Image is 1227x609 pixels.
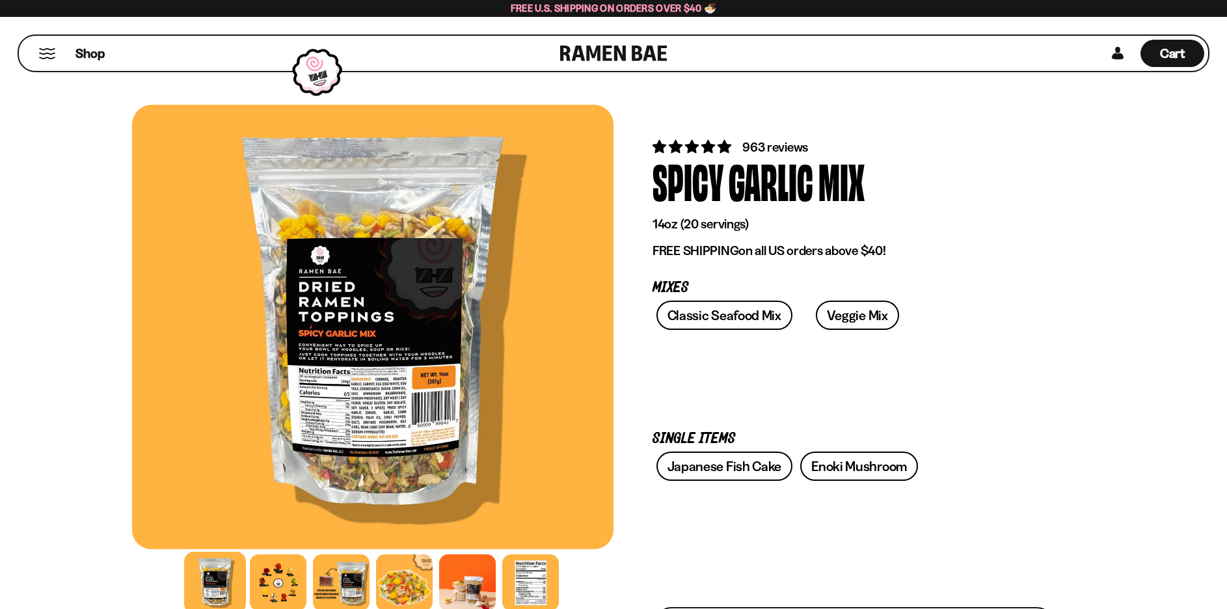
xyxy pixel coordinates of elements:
[653,282,1056,294] p: Mixes
[656,452,793,481] a: Japanese Fish Cake
[653,243,738,258] strong: FREE SHIPPING
[818,156,865,205] div: Mix
[653,156,723,205] div: Spicy
[1160,46,1185,61] span: Cart
[653,216,1056,232] p: 14oz (20 servings)
[1140,36,1204,71] div: Cart
[511,2,717,14] span: Free U.S. Shipping on Orders over $40 🍜
[653,433,1056,445] p: Single Items
[75,45,105,62] span: Shop
[656,301,792,330] a: Classic Seafood Mix
[653,243,1056,259] p: on all US orders above $40!
[75,40,105,67] a: Shop
[729,156,813,205] div: Garlic
[800,452,918,481] a: Enoki Mushroom
[38,48,56,59] button: Mobile Menu Trigger
[653,139,734,155] span: 4.75 stars
[742,139,808,155] span: 963 reviews
[816,301,899,330] a: Veggie Mix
